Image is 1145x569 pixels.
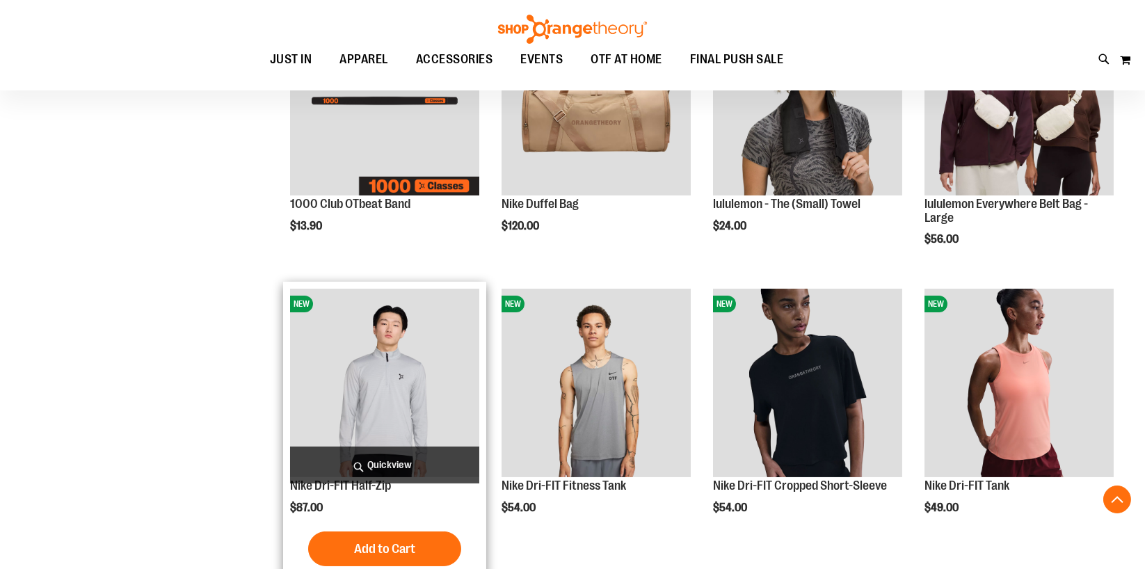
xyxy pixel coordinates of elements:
span: OTF AT HOME [591,44,662,75]
a: Nike Dri-FIT Fitness TankNEW [502,289,691,480]
a: Nike Duffel BagNEW [502,6,691,198]
span: $87.00 [290,502,325,514]
span: NEW [290,296,313,312]
a: Nike Dri-FIT Half-ZipNEW [290,289,479,480]
img: Nike Dri-FIT Cropped Short-Sleeve [713,289,902,478]
span: NEW [502,296,525,312]
a: 1000 Club OTbeat Band [290,197,410,211]
img: Nike Dri-FIT Tank [924,289,1114,478]
div: product [495,282,698,550]
img: Nike Duffel Bag [502,6,691,195]
a: Nike Duffel Bag [502,197,579,211]
a: APPAREL [326,44,402,76]
a: ACCESSORIES [402,44,507,76]
a: lululemon - The (Small) Towel [713,197,860,211]
span: Add to Cart [354,541,415,556]
button: Back To Top [1103,486,1131,513]
span: $120.00 [502,220,541,232]
img: Nike Dri-FIT Fitness Tank [502,289,691,478]
a: lululemon Everywhere Belt Bag - Large [924,197,1088,225]
a: JUST IN [256,44,326,75]
a: Nike Dri-FIT Fitness Tank [502,479,626,492]
button: Add to Cart [308,531,461,566]
a: Nike Dri-FIT Cropped Short-Sleeve [713,479,887,492]
span: $13.90 [290,220,324,232]
div: product [918,282,1121,550]
img: Shop Orangetheory [496,15,649,44]
span: JUST IN [270,44,312,75]
a: FINAL PUSH SALE [676,44,798,76]
span: FINAL PUSH SALE [690,44,784,75]
span: $54.00 [713,502,749,514]
span: EVENTS [520,44,563,75]
a: lululemon Everywhere Belt Bag - LargeNEW [924,6,1114,198]
img: Nike Dri-FIT Half-Zip [290,289,479,478]
div: product [706,282,909,550]
span: $49.00 [924,502,961,514]
img: lululemon Everywhere Belt Bag - Large [924,6,1114,195]
span: $56.00 [924,233,961,246]
a: lululemon - The (Small) TowelNEW [713,6,902,198]
a: Nike Dri-FIT Cropped Short-SleeveNEW [713,289,902,480]
a: Image of 1000 Club OTbeat BandNEW [290,6,479,198]
img: lululemon - The (Small) Towel [713,6,902,195]
span: NEW [713,296,736,312]
span: NEW [924,296,947,312]
span: APPAREL [339,44,388,75]
a: Nike Dri-FIT Half-Zip [290,479,391,492]
span: $54.00 [502,502,538,514]
a: EVENTS [506,44,577,76]
span: $24.00 [713,220,748,232]
img: Image of 1000 Club OTbeat Band [290,6,479,195]
a: Nike Dri-FIT Tank [924,479,1009,492]
span: ACCESSORIES [416,44,493,75]
a: OTF AT HOME [577,44,676,76]
a: Quickview [290,447,479,483]
a: Nike Dri-FIT TankNEW [924,289,1114,480]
